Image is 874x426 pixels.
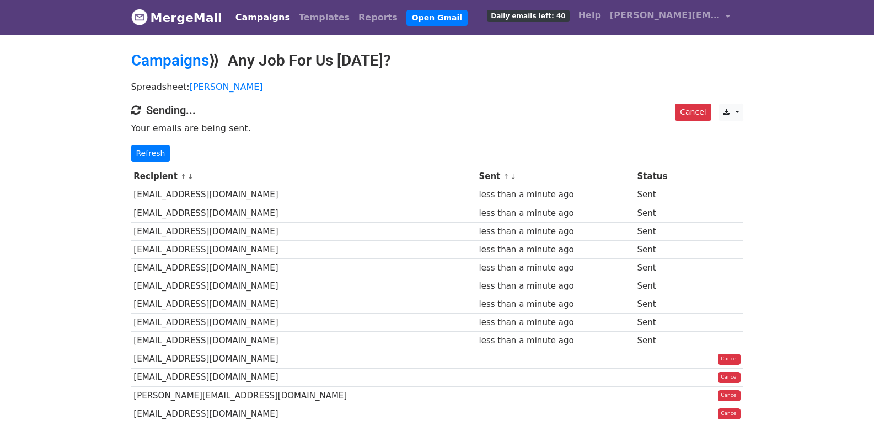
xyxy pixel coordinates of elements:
[718,408,741,419] a: Cancel
[635,332,691,350] td: Sent
[479,244,631,256] div: less than a minute ago
[131,204,476,222] td: [EMAIL_ADDRESS][DOMAIN_NAME]
[131,51,209,69] a: Campaigns
[487,10,569,22] span: Daily emails left: 40
[131,51,743,70] h2: ⟫ Any Job For Us [DATE]?
[131,332,476,350] td: [EMAIL_ADDRESS][DOMAIN_NAME]
[131,9,148,25] img: MergeMail logo
[479,262,631,274] div: less than a minute ago
[131,122,743,134] p: Your emails are being sent.
[190,82,263,92] a: [PERSON_NAME]
[231,7,294,29] a: Campaigns
[354,7,402,29] a: Reports
[131,222,476,240] td: [EMAIL_ADDRESS][DOMAIN_NAME]
[635,204,691,222] td: Sent
[131,240,476,258] td: [EMAIL_ADDRESS][DOMAIN_NAME]
[635,259,691,277] td: Sent
[635,186,691,204] td: Sent
[635,168,691,186] th: Status
[675,104,711,121] a: Cancel
[131,186,476,204] td: [EMAIL_ADDRESS][DOMAIN_NAME]
[718,390,741,401] a: Cancel
[476,168,635,186] th: Sent
[187,172,194,181] a: ↓
[131,314,476,332] td: [EMAIL_ADDRESS][DOMAIN_NAME]
[131,295,476,314] td: [EMAIL_ADDRESS][DOMAIN_NAME]
[635,240,691,258] td: Sent
[510,172,516,181] a: ↓
[718,354,741,365] a: Cancel
[479,298,631,311] div: less than a minute ago
[131,350,476,368] td: [EMAIL_ADDRESS][DOMAIN_NAME]
[610,9,720,22] span: [PERSON_NAME][EMAIL_ADDRESS][DOMAIN_NAME]
[180,172,186,181] a: ↑
[635,277,691,295] td: Sent
[479,207,631,220] div: less than a minute ago
[635,295,691,314] td: Sent
[574,4,605,26] a: Help
[718,372,741,383] a: Cancel
[479,335,631,347] div: less than a minute ago
[479,188,631,201] div: less than a minute ago
[635,222,691,240] td: Sent
[479,225,631,238] div: less than a minute ago
[482,4,573,26] a: Daily emails left: 40
[294,7,354,29] a: Templates
[503,172,510,181] a: ↑
[131,6,222,29] a: MergeMail
[131,168,476,186] th: Recipient
[131,405,476,423] td: [EMAIL_ADDRESS][DOMAIN_NAME]
[131,104,743,117] h4: Sending...
[131,277,476,295] td: [EMAIL_ADDRESS][DOMAIN_NAME]
[406,10,468,26] a: Open Gmail
[131,259,476,277] td: [EMAIL_ADDRESS][DOMAIN_NAME]
[605,4,734,30] a: [PERSON_NAME][EMAIL_ADDRESS][DOMAIN_NAME]
[131,368,476,386] td: [EMAIL_ADDRESS][DOMAIN_NAME]
[635,314,691,332] td: Sent
[479,316,631,329] div: less than a minute ago
[131,81,743,93] p: Spreadsheet:
[131,145,170,162] a: Refresh
[479,280,631,293] div: less than a minute ago
[131,386,476,405] td: [PERSON_NAME][EMAIL_ADDRESS][DOMAIN_NAME]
